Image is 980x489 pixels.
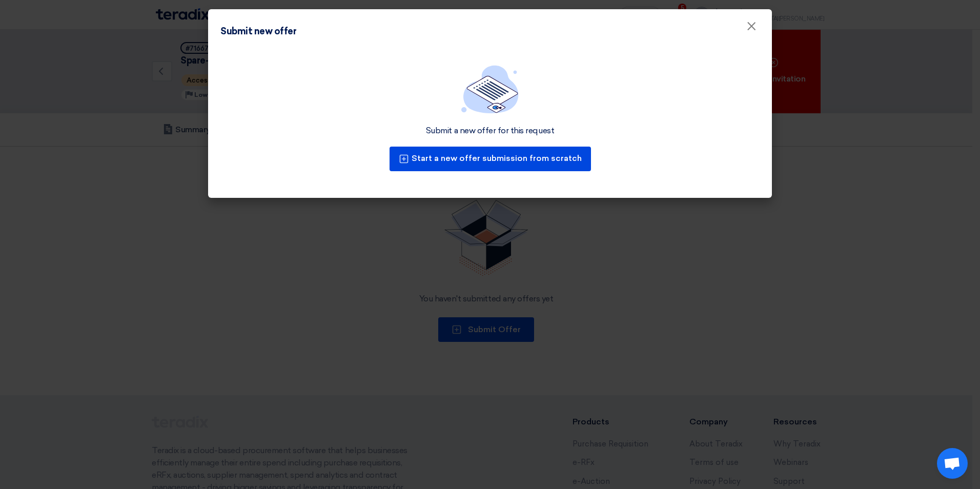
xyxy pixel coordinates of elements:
button: Start a new offer submission from scratch [390,147,591,171]
button: Close [738,16,765,37]
div: Submit a new offer for this request [426,126,554,136]
div: Submit new offer [220,25,296,38]
img: empty_state_list.svg [461,65,519,113]
span: × [746,18,757,39]
div: Open chat [937,448,968,479]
